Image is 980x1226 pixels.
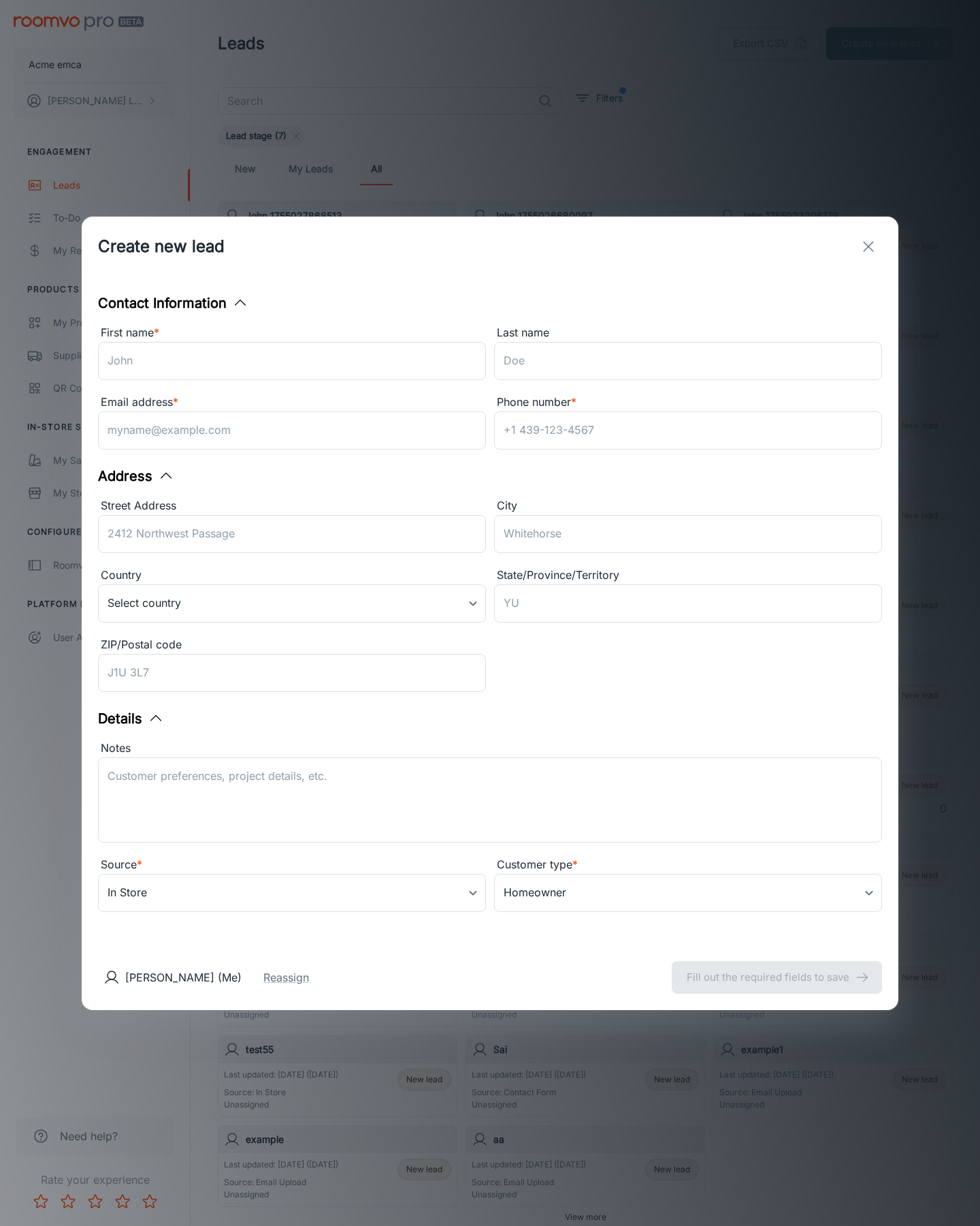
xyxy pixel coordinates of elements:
input: myname@example.com [98,411,486,450]
div: Customer type [494,856,882,874]
div: Last name [494,324,882,342]
input: Whitehorse [494,515,882,553]
div: City [494,497,882,515]
p: [PERSON_NAME] (Me) [125,969,242,986]
div: First name [98,324,486,342]
div: Email address [98,394,486,411]
input: Doe [494,342,882,380]
div: Street Address [98,497,486,515]
div: Source [98,856,486,874]
button: Details [98,708,164,729]
input: +1 439-123-4567 [494,411,882,450]
div: Homeowner [494,874,882,912]
button: Contact Information [98,293,248,313]
input: YU [494,584,882,623]
h1: Create new lead [98,234,225,259]
button: Reassign [263,969,309,986]
div: Select country [98,584,486,623]
input: John [98,342,486,380]
button: exit [855,233,882,260]
button: Address [98,466,174,486]
div: ZIP/Postal code [98,636,486,654]
div: In Store [98,874,486,912]
input: J1U 3L7 [98,654,486,692]
input: 2412 Northwest Passage [98,515,486,553]
div: State/Province/Territory [494,567,882,584]
div: Notes [98,740,882,757]
div: Country [98,567,486,584]
div: Phone number [494,394,882,411]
